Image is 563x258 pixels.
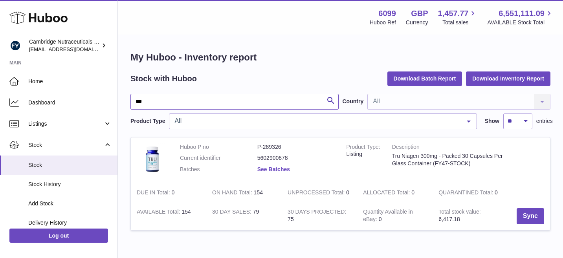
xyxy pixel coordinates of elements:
[28,181,112,188] span: Stock History
[212,209,253,217] strong: 30 DAY SALES
[487,8,554,26] a: 6,551,111.09 AVAILABLE Stock Total
[137,209,182,217] strong: AVAILABLE Total
[28,141,103,149] span: Stock
[363,189,411,198] strong: ALLOCATED Total
[438,8,469,19] span: 1,457.77
[288,209,346,217] strong: 30 DAYS PROJECTED
[180,154,257,162] dt: Current identifier
[499,8,545,19] span: 6,551,111.09
[206,183,282,202] td: 154
[29,38,100,53] div: Cambridge Nutraceuticals Ltd
[9,229,108,243] a: Log out
[131,202,206,230] td: 154
[495,189,498,196] span: 0
[180,143,257,151] dt: Huboo P no
[288,189,346,198] strong: UNPROCESSED Total
[137,143,168,175] img: product image
[378,8,396,19] strong: 6099
[28,120,103,128] span: Listings
[28,78,112,85] span: Home
[387,71,462,86] button: Download Batch Report
[536,117,553,125] span: entries
[28,200,112,207] span: Add Stock
[9,40,21,51] img: huboo@camnutra.com
[257,154,335,162] dd: 5602900878
[28,99,112,106] span: Dashboard
[485,117,499,125] label: Show
[347,151,362,157] span: listing
[392,152,514,167] div: Tru Niagen 300mg - Packed 30 Capsules Per Glass Container (FY47-STOCK)
[363,209,413,224] strong: Quantity Available in eBay
[29,46,116,52] span: [EMAIL_ADDRESS][DOMAIN_NAME]
[282,202,357,230] td: 75
[517,208,544,224] button: Sync
[130,117,165,125] label: Product Type
[257,166,290,172] a: See Batches
[130,73,197,84] h2: Stock with Huboo
[370,19,396,26] div: Huboo Ref
[466,71,550,86] button: Download Inventory Report
[172,117,460,125] span: All
[438,189,495,198] strong: QUARANTINED Total
[180,166,257,173] dt: Batches
[347,144,380,152] strong: Product Type
[357,202,433,230] td: 0
[28,219,112,227] span: Delivery History
[28,161,112,169] span: Stock
[487,19,554,26] span: AVAILABLE Stock Total
[411,8,428,19] strong: GBP
[212,189,254,198] strong: ON HAND Total
[257,143,335,151] dd: P-289326
[357,183,433,202] td: 0
[131,183,206,202] td: 0
[438,209,480,217] strong: Total stock value
[282,183,357,202] td: 0
[206,202,282,230] td: 79
[442,19,477,26] span: Total sales
[406,19,428,26] div: Currency
[343,98,364,105] label: Country
[392,143,514,153] strong: Description
[438,216,460,222] span: 6,417.18
[137,189,171,198] strong: DUE IN Total
[438,8,478,26] a: 1,457.77 Total sales
[130,51,550,64] h1: My Huboo - Inventory report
